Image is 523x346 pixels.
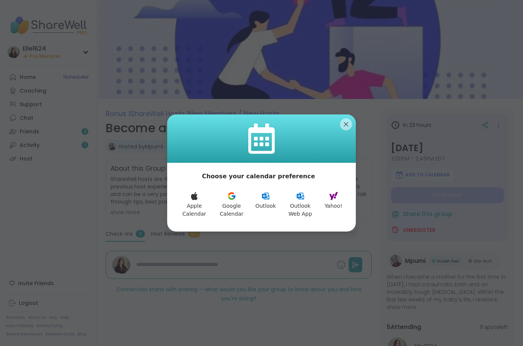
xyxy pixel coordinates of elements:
[202,172,315,181] p: Choose your calendar preference
[280,187,320,222] button: Outlook Web App
[212,187,251,222] button: Google Calendar
[320,187,347,222] button: Yahoo!
[251,187,281,222] button: Outlook
[176,187,212,222] button: Apple Calendar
